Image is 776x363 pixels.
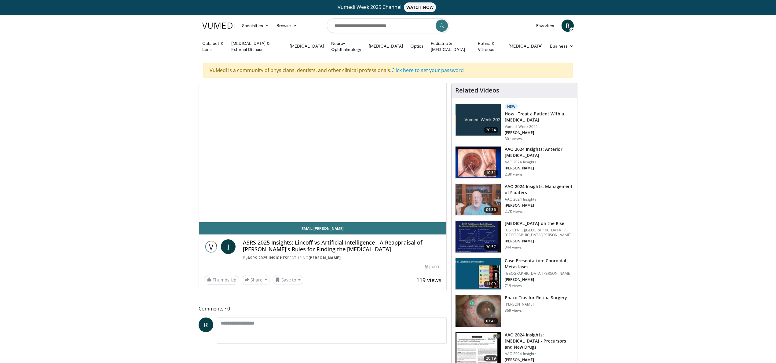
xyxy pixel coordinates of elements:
[455,220,573,253] a: 30:57 [MEDICAL_DATA] on the Rise [US_STATE][GEOGRAPHIC_DATA] in [GEOGRAPHIC_DATA][PERSON_NAME] [P...
[505,146,573,158] h3: AAO 2024 Insights: Anterior [MEDICAL_DATA]
[309,255,341,260] a: [PERSON_NAME]
[505,166,573,171] p: [PERSON_NAME]
[505,160,573,165] p: AAO 2024 Insights
[327,18,449,33] input: Search topics, interventions
[505,308,522,313] p: 369 views
[484,170,498,176] span: 10:51
[425,264,441,270] div: [DATE]
[416,276,441,284] span: 119 views
[484,318,498,324] span: 07:41
[505,136,522,141] p: 301 views
[228,40,286,53] a: [MEDICAL_DATA] & External Disease
[456,147,501,178] img: fd942f01-32bb-45af-b226-b96b538a46e6.150x105_q85_crop-smart_upscale.jpg
[505,295,567,301] h3: Phaco Tips for Retina Surgery
[505,283,522,288] p: 719 views
[456,221,501,252] img: 4ce8c11a-29c2-4c44-a801-4e6d49003971.150x105_q85_crop-smart_upscale.jpg
[484,355,498,361] span: 20:19
[221,239,236,254] a: J
[456,258,501,290] img: 9cedd946-ce28-4f52-ae10-6f6d7f6f31c7.150x105_q85_crop-smart_upscale.jpg
[533,20,558,32] a: Favorites
[505,271,573,276] p: [GEOGRAPHIC_DATA][PERSON_NAME]
[505,130,573,135] p: [PERSON_NAME]
[199,318,213,332] a: R
[546,40,577,52] a: Business
[407,40,427,52] a: Optics
[456,104,501,136] img: 02d29458-18ce-4e7f-be78-7423ab9bdffd.jpg.150x105_q85_crop-smart_upscale.jpg
[238,20,273,32] a: Specialties
[505,124,573,129] p: Vumedi Week 2025
[562,20,574,32] a: R
[204,275,239,285] a: Thumbs Up
[204,239,218,254] img: ASRS 2025 Insights
[243,239,441,252] h4: ASRS 2025 Insights: Lincoff vs Artificial Intelligence - A Reappraisal of [PERSON_NAME]'s Rules f...
[273,20,301,32] a: Browse
[484,244,498,250] span: 30:57
[455,258,573,290] a: 11:09 Case Presentation: Choroidal Metastases [GEOGRAPHIC_DATA][PERSON_NAME] [PERSON_NAME] 719 views
[242,275,270,285] button: Share
[505,183,573,196] h3: AAO 2024 Insights: Management of Floaters
[391,67,464,74] a: Click here to set your password
[404,2,436,12] span: WATCH NOW
[505,332,573,350] h3: AAO 2024 Insights: [MEDICAL_DATA] - Precursors and New Drugs
[484,281,498,287] span: 11:09
[455,295,573,327] a: 07:41 Phaco Tips for Retina Surgery [PERSON_NAME] 369 views
[505,111,573,123] h3: How I Treat a Patient With a [MEDICAL_DATA]
[456,184,501,216] img: 8e655e61-78ac-4b3e-a4e7-f43113671c25.150x105_q85_crop-smart_upscale.jpg
[243,255,441,261] div: By FEATURING
[505,197,573,202] p: AAO 2024 Insights
[328,40,365,53] a: Neuro-Ophthalmology
[484,127,498,133] span: 20:24
[484,207,498,213] span: 04:36
[505,203,573,208] p: [PERSON_NAME]
[427,40,474,53] a: Pediatric & [MEDICAL_DATA]
[505,277,573,282] p: [PERSON_NAME]
[286,40,328,52] a: [MEDICAL_DATA]
[455,103,573,141] a: 20:24 New How I Treat a Patient With a [MEDICAL_DATA] Vumedi Week 2025 [PERSON_NAME] 301 views
[505,245,522,250] p: 344 views
[199,83,446,222] video-js: Video Player
[505,239,573,244] p: [PERSON_NAME]
[203,2,573,12] a: Vumedi Week 2025 ChannelWATCH NOW
[455,183,573,216] a: 04:36 AAO 2024 Insights: Management of Floaters AAO 2024 Insights [PERSON_NAME] 2.7K views
[203,63,573,78] div: VuMedi is a community of physicians, dentists, and other clinical professionals.
[199,40,228,53] a: Cataract & Lens
[505,103,518,110] p: New
[505,228,573,238] p: [US_STATE][GEOGRAPHIC_DATA] in [GEOGRAPHIC_DATA][PERSON_NAME]
[456,295,501,327] img: 2b0bc81e-4ab6-4ab1-8b29-1f6153f15110.150x105_q85_crop-smart_upscale.jpg
[505,40,546,52] a: [MEDICAL_DATA]
[199,305,447,313] span: Comments 0
[273,275,304,285] button: Save to
[505,172,523,177] p: 2.8K views
[455,146,573,179] a: 10:51 AAO 2024 Insights: Anterior [MEDICAL_DATA] AAO 2024 Insights [PERSON_NAME] 2.8K views
[505,302,567,307] p: [PERSON_NAME]
[505,220,573,227] h3: [MEDICAL_DATA] on the Rise
[199,222,446,234] a: Email [PERSON_NAME]
[202,23,235,29] img: VuMedi Logo
[247,255,287,260] a: ASRS 2025 Insights
[505,258,573,270] h3: Case Presentation: Choroidal Metastases
[505,351,573,356] p: AAO 2024 Insights
[365,40,407,52] a: [MEDICAL_DATA]
[455,87,499,94] h4: Related Videos
[505,358,573,362] p: [PERSON_NAME]
[474,40,505,53] a: Retina & Vitreous
[505,209,523,214] p: 2.7K views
